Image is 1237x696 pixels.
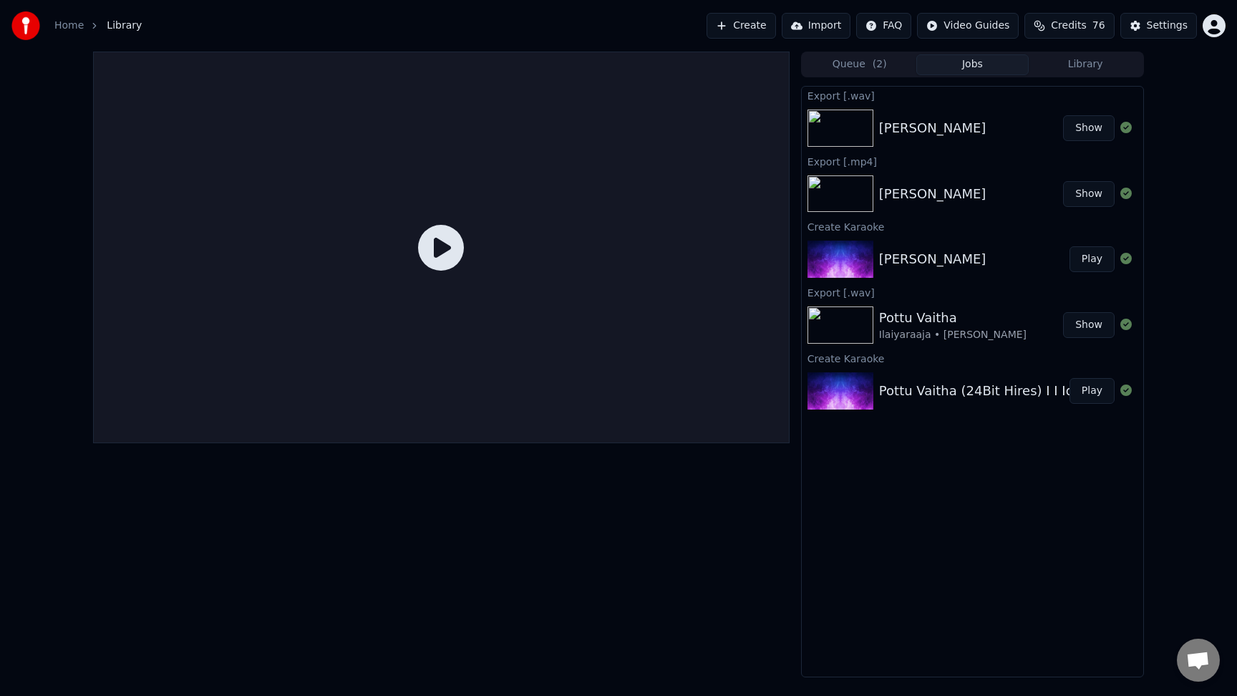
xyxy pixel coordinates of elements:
div: Settings [1147,19,1188,33]
span: 76 [1092,19,1105,33]
div: [PERSON_NAME] [879,249,986,269]
div: Create Karaoke [802,349,1143,367]
div: Export [.wav] [802,87,1143,104]
div: Export [.wav] [802,284,1143,301]
button: Show [1063,181,1115,207]
div: Ilaiyaraaja • [PERSON_NAME] [879,328,1027,342]
button: Show [1063,115,1115,141]
div: Open chat [1177,639,1220,682]
button: Show [1063,312,1115,338]
button: FAQ [856,13,911,39]
nav: breadcrumb [54,19,142,33]
div: Export [.mp4] [802,153,1143,170]
div: [PERSON_NAME] [879,118,986,138]
div: Pottu Vaitha [879,308,1027,328]
button: Play [1069,246,1115,272]
div: Create Karaoke [802,218,1143,235]
button: Video Guides [917,13,1019,39]
span: Library [107,19,142,33]
button: Create [707,13,776,39]
button: Settings [1120,13,1197,39]
div: [PERSON_NAME] [879,184,986,204]
button: Jobs [916,54,1029,75]
button: Library [1029,54,1142,75]
button: Import [782,13,850,39]
a: Home [54,19,84,33]
span: ( 2 ) [873,57,887,72]
img: youka [11,11,40,40]
span: Credits [1051,19,1086,33]
button: Queue [803,54,916,75]
button: Play [1069,378,1115,404]
button: Credits76 [1024,13,1114,39]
